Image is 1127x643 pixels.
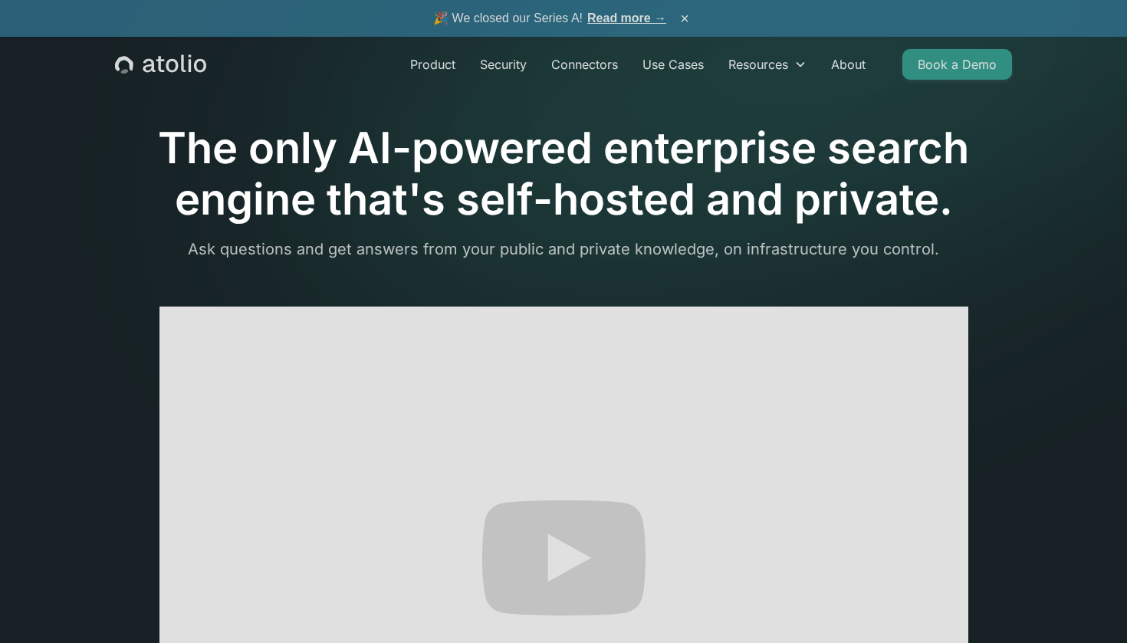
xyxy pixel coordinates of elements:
a: About [819,49,878,80]
a: Book a Demo [902,49,1012,80]
p: Ask questions and get answers from your public and private knowledge, on infrastructure you control. [115,238,1012,261]
div: Resources [728,55,788,74]
h1: The only AI-powered enterprise search engine that's self-hosted and private. [115,123,1012,225]
div: Resources [716,49,819,80]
